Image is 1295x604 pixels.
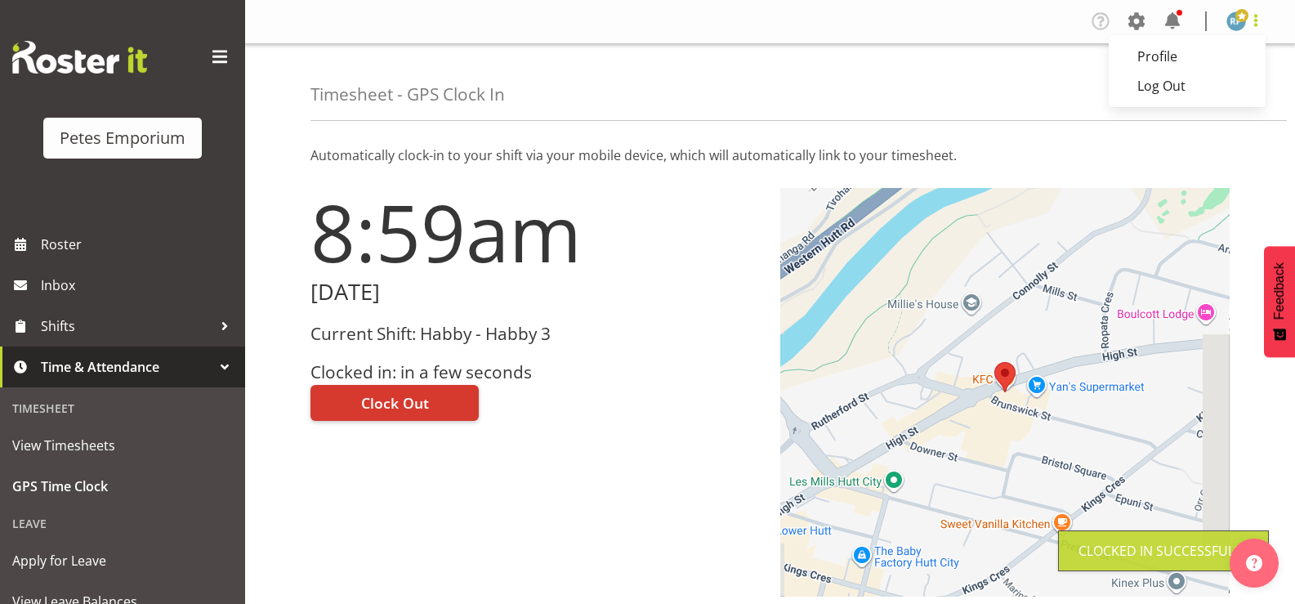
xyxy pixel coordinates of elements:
a: GPS Time Clock [4,466,241,507]
a: View Timesheets [4,425,241,466]
span: Time & Attendance [41,355,212,379]
img: help-xxl-2.png [1246,555,1262,571]
div: Petes Emporium [60,126,185,150]
img: Rosterit website logo [12,41,147,74]
span: View Timesheets [12,433,233,458]
span: Inbox [41,273,237,298]
a: Apply for Leave [4,540,241,581]
h1: 8:59am [310,188,761,276]
span: GPS Time Clock [12,474,233,499]
button: Clock Out [310,385,479,421]
div: Timesheet [4,391,241,425]
h3: Clocked in: in a few seconds [310,363,761,382]
span: Apply for Leave [12,548,233,573]
div: Leave [4,507,241,540]
h4: Timesheet - GPS Clock In [310,85,505,104]
div: Clocked in Successfully [1078,541,1248,561]
p: Automatically clock-in to your shift via your mobile device, which will automatically link to you... [310,145,1230,165]
span: Clock Out [361,392,429,414]
span: Shifts [41,314,212,338]
a: Profile [1109,42,1266,71]
h2: [DATE] [310,280,761,305]
button: Feedback - Show survey [1264,246,1295,357]
h3: Current Shift: Habby - Habby 3 [310,324,761,343]
span: Feedback [1272,262,1287,320]
span: Roster [41,232,237,257]
a: Log Out [1109,71,1266,101]
img: reina-puketapu721.jpg [1226,11,1246,31]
